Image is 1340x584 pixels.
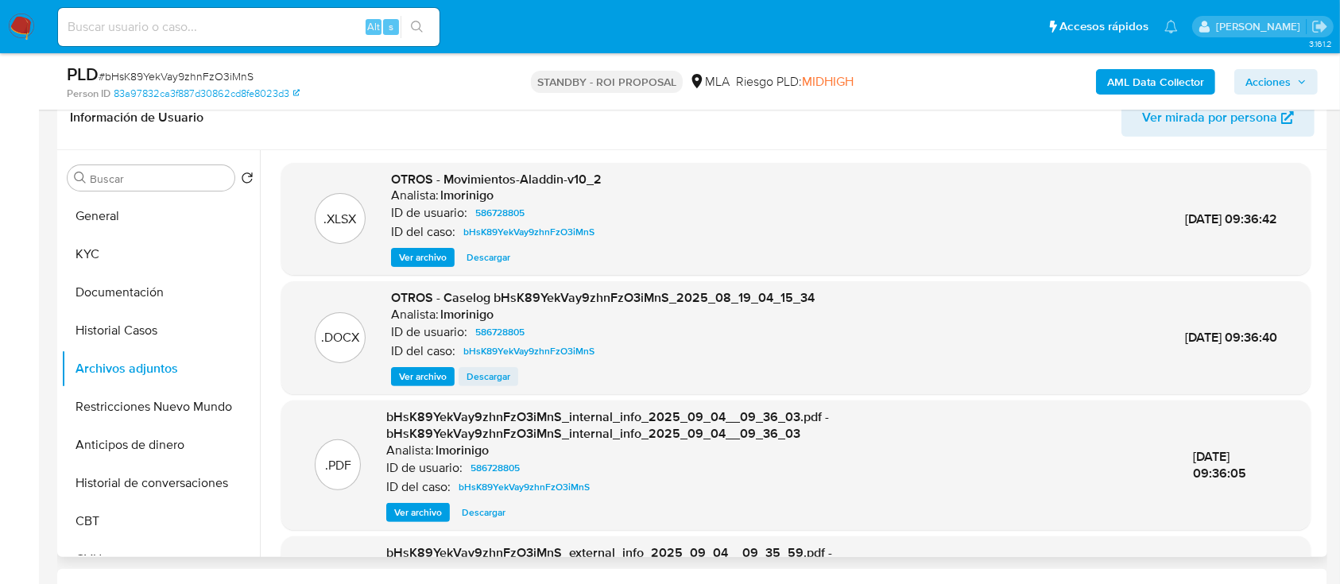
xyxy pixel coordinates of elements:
h6: lmorinigo [440,307,494,323]
p: Analista: [391,307,439,323]
span: Descargar [467,249,510,265]
button: Volver al orden por defecto [241,172,254,189]
button: Ver archivo [386,503,450,522]
span: Ver archivo [394,505,442,520]
button: CVU [61,540,260,578]
button: Descargar [459,367,518,386]
span: bHsK89YekVay9zhnFzO3iMnS [463,342,594,361]
p: ezequiel.castrillon@mercadolibre.com [1216,19,1306,34]
span: Descargar [467,369,510,385]
button: Acciones [1234,69,1318,95]
p: Analista: [386,443,434,458]
p: ID de usuario: [391,324,467,340]
p: ID de usuario: [386,460,463,476]
h6: lmorinigo [440,188,494,203]
span: bHsK89YekVay9zhnFzO3iMnS [463,222,594,242]
p: Analista: [391,188,439,203]
a: bHsK89YekVay9zhnFzO3iMnS [452,478,596,497]
span: Riesgo PLD: [736,73,854,91]
p: .DOCX [321,329,359,346]
span: Descargar [462,505,505,520]
button: AML Data Collector [1096,69,1215,95]
button: Ver mirada por persona [1121,99,1315,137]
span: s [389,19,393,34]
button: Ver archivo [391,367,455,386]
b: AML Data Collector [1107,69,1204,95]
span: MIDHIGH [802,72,854,91]
button: search-icon [401,16,433,38]
button: Buscar [74,172,87,184]
span: # bHsK89YekVay9zhnFzO3iMnS [99,68,254,84]
a: bHsK89YekVay9zhnFzO3iMnS [457,342,601,361]
button: Ver archivo [391,248,455,267]
button: CBT [61,502,260,540]
h6: lmorinigo [436,443,489,458]
input: Buscar usuario o caso... [58,17,440,37]
span: 3.161.2 [1309,37,1332,50]
p: STANDBY - ROI PROPOSAL [531,71,683,93]
span: OTROS - Movimientos-Aladdin-v10_2 [391,170,602,188]
p: .XLSX [324,211,357,228]
span: [DATE] 09:36:05 [1193,447,1246,483]
button: KYC [61,235,260,273]
span: OTROS - Caselog bHsK89YekVay9zhnFzO3iMnS_2025_08_19_04_15_34 [391,288,815,307]
a: bHsK89YekVay9zhnFzO3iMnS [457,222,601,242]
a: 83a97832ca3f887d30862cd8fe8023d3 [114,87,300,101]
p: ID del caso: [391,343,455,359]
p: .PDF [325,457,351,474]
p: ID del caso: [386,479,451,495]
button: Historial Casos [61,311,260,350]
span: bHsK89YekVay9zhnFzO3iMnS [459,478,590,497]
span: Accesos rápidos [1059,18,1148,35]
p: ID del caso: [391,224,455,240]
span: Ver mirada por persona [1142,99,1277,137]
button: Descargar [454,503,513,522]
span: bHsK89YekVay9zhnFzO3iMnS_internal_info_2025_09_04__09_36_03.pdf - bHsK89YekVay9zhnFzO3iMnS_intern... [386,408,829,443]
button: Archivos adjuntos [61,350,260,388]
span: bHsK89YekVay9zhnFzO3iMnS_external_info_2025_09_04__09_35_59.pdf - bHsK89YekVay9zhnFzO3iMnS_extern... [386,543,832,579]
span: Ver archivo [399,369,447,385]
span: Alt [367,19,380,34]
button: Anticipos de dinero [61,426,260,464]
a: Notificaciones [1164,20,1178,33]
span: Ver archivo [399,249,447,265]
a: 586728805 [469,203,531,222]
button: General [61,197,260,235]
input: Buscar [90,172,228,186]
b: Person ID [67,87,110,101]
button: Historial de conversaciones [61,464,260,502]
span: [DATE] 09:36:40 [1185,328,1277,346]
button: Restricciones Nuevo Mundo [61,388,260,426]
p: ID de usuario: [391,205,467,221]
a: 586728805 [464,458,526,478]
span: [DATE] 09:36:42 [1185,210,1277,228]
h1: Información de Usuario [70,110,203,126]
span: Acciones [1245,69,1291,95]
a: Salir [1311,18,1328,35]
div: MLA [689,73,730,91]
b: PLD [67,61,99,87]
button: Documentación [61,273,260,311]
span: 586728805 [475,203,525,222]
a: 586728805 [469,323,531,342]
button: Descargar [459,248,518,267]
span: 586728805 [475,323,525,342]
span: 586728805 [471,458,520,478]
